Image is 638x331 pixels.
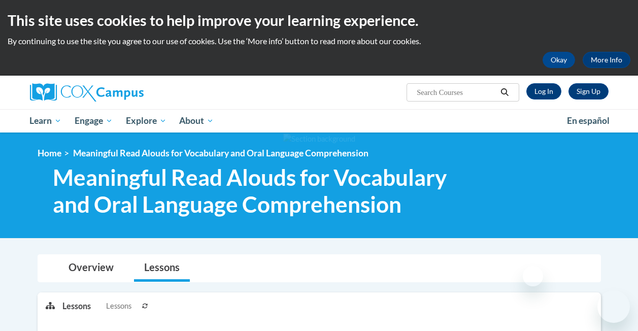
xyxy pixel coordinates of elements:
a: Home [38,148,61,158]
span: Meaningful Read Alouds for Vocabulary and Oral Language Comprehension [53,164,472,218]
a: Lessons [134,255,190,282]
p: By continuing to use the site you agree to our use of cookies. Use the ‘More info’ button to read... [8,36,630,47]
h2: This site uses cookies to help improve your learning experience. [8,10,630,30]
input: Search Courses [416,86,497,98]
a: Register [568,83,609,100]
a: Engage [68,109,119,133]
button: Search [497,86,512,98]
a: Explore [119,109,173,133]
a: Cox Campus [30,83,213,102]
img: Cox Campus [30,83,144,102]
div: Main menu [22,109,616,133]
span: Meaningful Read Alouds for Vocabulary and Oral Language Comprehension [73,148,368,158]
iframe: 메시징 창을 시작하는 버튼 [597,290,630,323]
a: More Info [583,52,630,68]
span: Engage [75,115,113,127]
a: Overview [58,255,124,282]
span: Learn [29,115,61,127]
button: Okay [543,52,575,68]
p: Lessons [62,301,91,312]
span: Explore [126,115,166,127]
span: About [179,115,214,127]
img: Section background [283,134,355,145]
span: Lessons [106,301,131,312]
a: Learn [23,109,69,133]
a: About [173,109,220,133]
a: Log In [526,83,561,100]
span: En español [567,115,610,126]
iframe: 메시지 닫기 [523,266,543,286]
a: En español [560,110,616,131]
